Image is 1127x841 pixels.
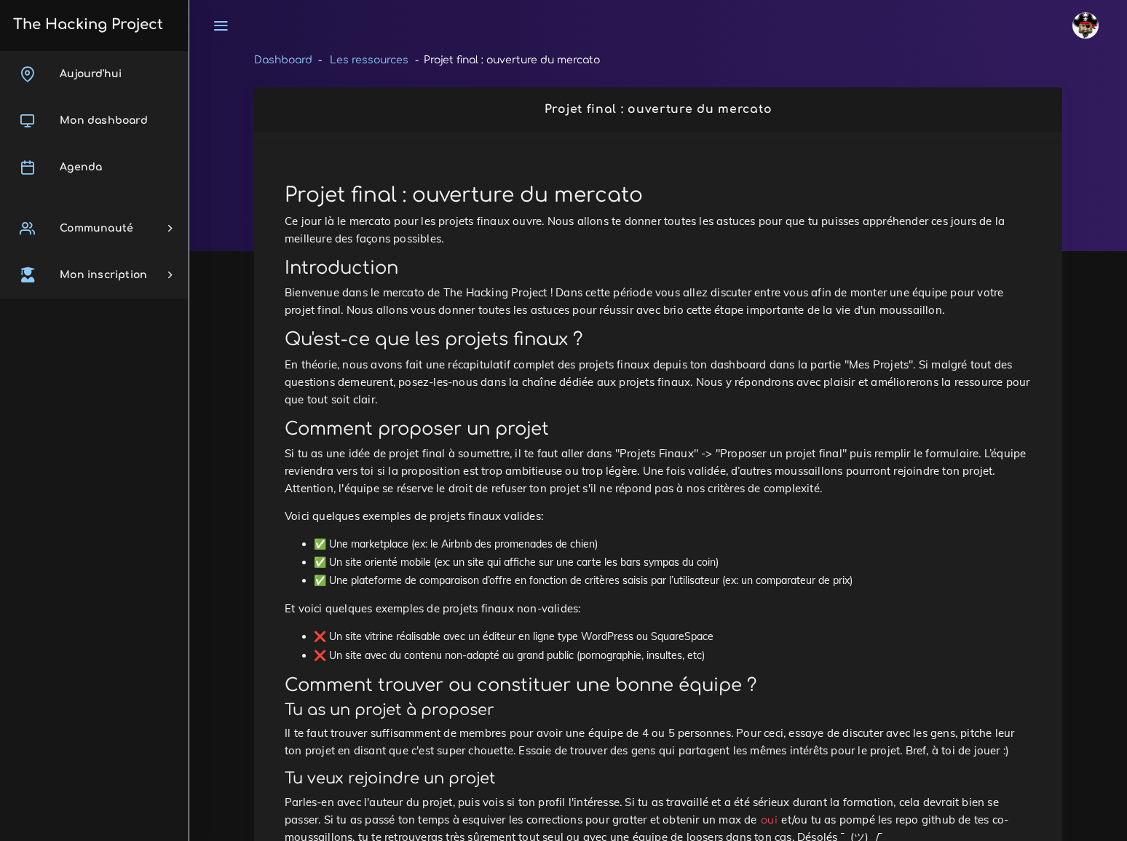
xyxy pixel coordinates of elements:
h3: Tu veux rejoindre un projet [285,770,1032,788]
a: Dashboard [254,55,312,66]
p: Il te faut trouver suffisamment de membres pour avoir une équipe de 4 ou 5 personnes. Pour ceci, ... [285,724,1032,759]
h2: Comment trouver ou constituer une bonne équipe ? [285,675,1032,696]
li: ✅ Un site orienté mobile (ex: un site qui affiche sur une carte les bars sympas du coin) [314,553,1032,572]
h2: Comment proposer un projet [285,419,1032,440]
h2: Projet final : ouverture du mercato [269,103,1047,117]
h2: Qu'est-ce que les projets finaux ? [285,329,1032,350]
span: Communauté [60,223,133,234]
p: Voici quelques exemples de projets finaux valides: [285,508,1032,525]
img: avatar [1072,12,1099,39]
span: Mon inscription [60,269,147,280]
h1: Projet final : ouverture du mercato [285,183,1032,208]
p: En théorie, nous avons fait une récapitulatif complet des projets finaux depuis ton dashboard dan... [285,356,1032,408]
span: Mon dashboard [60,115,148,126]
p: Bienvenue dans le mercato de The Hacking Project ! Dans cette période vous allez discuter entre v... [285,284,1032,319]
a: Les ressources [330,55,408,66]
h3: Tu as un projet à proposer [285,701,1032,719]
h2: Introduction [285,258,1032,279]
li: Projet final : ouverture du mercato [408,51,599,69]
h3: The Hacking Project [9,17,163,33]
span: Aujourd'hui [60,68,122,79]
code: oui [757,813,782,828]
li: ✅ Une plateforme de comparaison d’offre en fonction de critères saisis par l’utilisateur (ex: un ... [314,572,1032,590]
li: ✅ Une marketplace (ex: le Airbnb des promenades de chien) [314,535,1032,553]
p: Et voici quelques exemples de projets finaux non-valides: [285,600,1032,617]
p: Ce jour là le mercato pour les projets finaux ouvre. Nous allons te donner toutes les astuces pou... [285,213,1032,248]
li: ❌ Un site avec du contenu non-adapté au grand public (pornographie, insultes, etc) [314,647,1032,665]
li: ❌ Un site vitrine réalisable avec un éditeur en ligne type WordPress ou SquareSpace [314,628,1032,646]
p: Si tu as une idée de projet final à soumettre, il te faut aller dans "Projets Finaux" -> "Propose... [285,445,1032,497]
span: Agenda [60,162,102,173]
